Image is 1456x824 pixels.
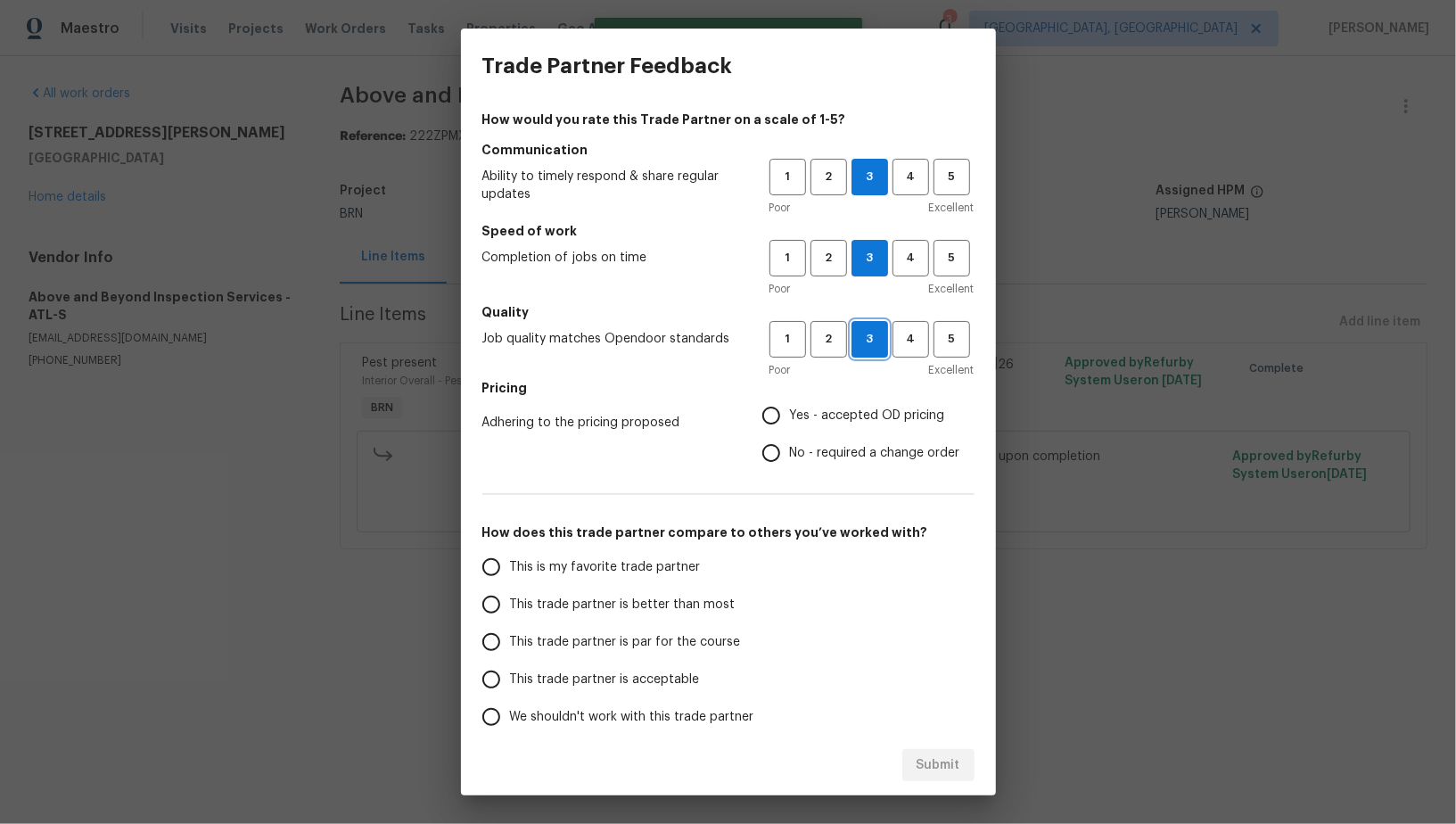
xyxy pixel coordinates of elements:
[510,708,754,727] span: We shouldn't work with this trade partner
[935,167,968,187] span: 5
[852,167,887,187] span: 3
[934,321,970,358] button: 5
[851,240,888,276] button: 3
[482,330,741,348] span: Job quality matches Opendoor standards
[482,249,741,267] span: Completion of jobs on time
[769,321,806,358] button: 1
[769,240,806,276] button: 1
[894,167,927,187] span: 4
[762,397,975,472] div: Pricing
[812,248,845,268] span: 2
[935,248,968,268] span: 5
[482,523,975,541] h5: How does this trade partner compare to others you’ve worked with?
[482,414,734,432] span: Adhering to the pricing proposed
[852,248,887,268] span: 3
[851,159,888,195] button: 3
[894,329,927,350] span: 4
[771,248,804,268] span: 1
[929,280,975,298] span: Excellent
[812,167,845,187] span: 2
[810,321,847,358] button: 2
[769,159,806,195] button: 1
[769,199,791,217] span: Poor
[852,329,887,350] span: 3
[482,303,975,321] h5: Quality
[893,240,929,276] button: 4
[769,361,791,379] span: Poor
[934,159,970,195] button: 5
[771,329,804,350] span: 1
[482,379,975,397] h5: Pricing
[934,240,970,276] button: 5
[482,222,975,240] h5: Speed of work
[810,240,847,276] button: 2
[771,167,804,187] span: 1
[482,548,975,736] div: How does this trade partner compare to others you’ve worked with?
[893,159,929,195] button: 4
[929,199,975,217] span: Excellent
[510,596,736,614] span: This trade partner is better than most
[510,633,741,652] span: This trade partner is par for the course
[482,111,975,128] h4: How would you rate this Trade Partner on a scale of 1-5?
[851,321,888,358] button: 3
[935,329,968,350] span: 5
[510,671,700,689] span: This trade partner is acceptable
[893,321,929,358] button: 4
[510,558,701,577] span: This is my favorite trade partner
[810,159,847,195] button: 2
[482,54,733,78] h3: Trade Partner Feedback
[894,248,927,268] span: 4
[482,141,975,159] h5: Communication
[790,444,960,463] span: No - required a change order
[482,168,741,203] span: Ability to timely respond & share regular updates
[769,280,791,298] span: Poor
[790,407,945,425] span: Yes - accepted OD pricing
[929,361,975,379] span: Excellent
[812,329,845,350] span: 2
